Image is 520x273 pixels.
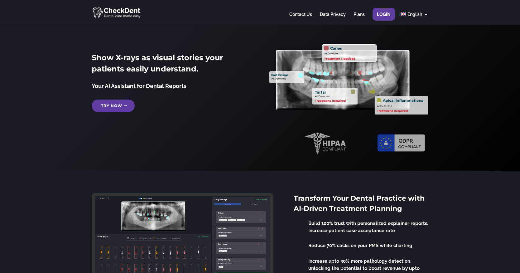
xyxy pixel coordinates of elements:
[92,100,135,112] a: Try Now
[320,12,346,24] a: Data Privacy
[407,12,422,17] span: English
[93,6,142,18] img: CheckDent AI
[308,221,428,233] span: Build 100% trust with personalized explainer reports. Increase patient case acceptance rate
[308,243,412,248] span: Reduce 70% clicks on your PMS while charting
[294,194,425,213] span: Transform Your Dental Practice with AI-Driven Treatment Planning
[92,83,186,89] span: Your AI Assistant for Dental Reports
[92,52,251,78] h2: Show X-rays as visual stories your patients easily understand.
[269,44,428,115] img: X_Ray_annotated
[377,12,391,24] a: Login
[289,12,312,24] a: Contact Us
[401,12,428,24] a: English
[354,12,365,24] a: Plans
